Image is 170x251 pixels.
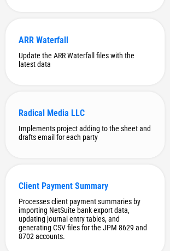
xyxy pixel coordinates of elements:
div: Update the ARR Waterfall files with the latest data [19,51,151,69]
div: Implements project adding to the sheet and drafts email for each party [19,124,151,142]
div: Client Payment Summary [19,181,151,191]
div: Radical Media LLC [19,108,151,118]
div: Processes client payment summaries by importing NetSuite bank export data, updating journal entry... [19,197,151,241]
div: ARR Waterfall [19,35,151,45]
